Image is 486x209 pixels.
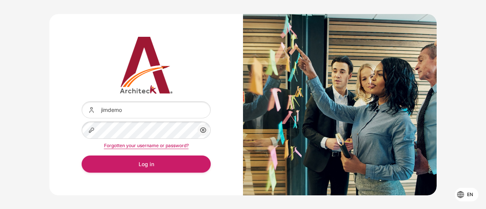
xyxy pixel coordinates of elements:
a: Forgotten your username or password? [104,143,189,148]
img: Architeck 12 [82,37,211,94]
a: Architeck 12 Architeck 12 [82,37,211,94]
span: en [467,191,473,198]
button: Log in [82,156,211,173]
button: Languages [455,188,478,201]
input: Username [82,101,211,118]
